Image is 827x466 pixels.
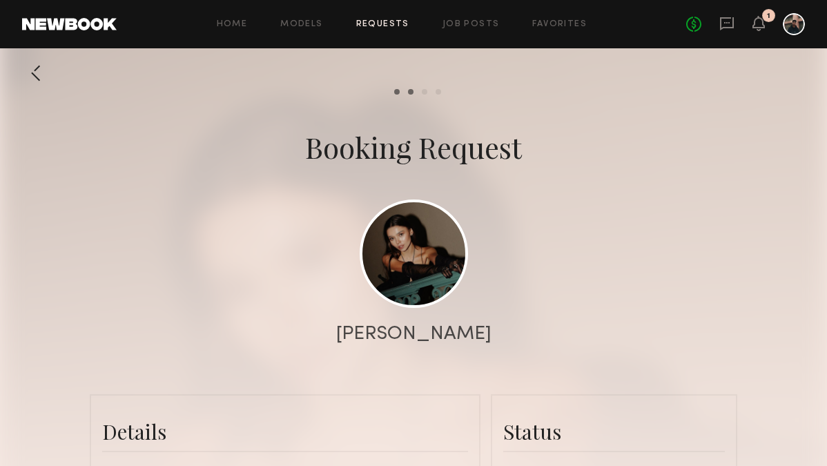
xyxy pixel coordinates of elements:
[442,20,500,29] a: Job Posts
[503,418,725,445] div: Status
[102,418,468,445] div: Details
[217,20,248,29] a: Home
[280,20,322,29] a: Models
[532,20,587,29] a: Favorites
[305,128,522,166] div: Booking Request
[356,20,409,29] a: Requests
[767,12,770,20] div: 1
[336,324,492,344] div: [PERSON_NAME]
